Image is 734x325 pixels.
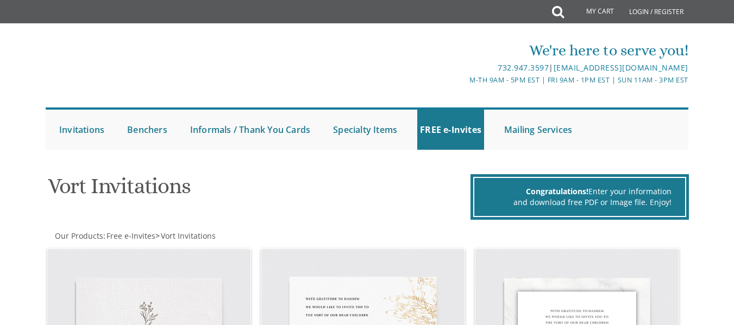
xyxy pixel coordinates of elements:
a: Our Products [54,231,103,241]
span: Vort Invitations [161,231,216,241]
div: | [260,61,688,74]
div: : [46,231,367,241]
a: [EMAIL_ADDRESS][DOMAIN_NAME] [554,62,688,73]
a: Free e-Invites [105,231,155,241]
div: M-Th 9am - 5pm EST | Fri 9am - 1pm EST | Sun 11am - 3pm EST [260,74,688,86]
span: > [155,231,216,241]
a: Vort Invitations [160,231,216,241]
span: Free e-Invites [106,231,155,241]
a: My Cart [563,1,622,23]
a: Mailing Services [501,110,575,150]
a: Specialty Items [330,110,400,150]
a: Informals / Thank You Cards [187,110,313,150]
a: 732.947.3597 [498,62,549,73]
a: Invitations [57,110,107,150]
div: and download free PDF or Image file. Enjoy! [488,197,672,208]
a: FREE e-Invites [417,110,484,150]
div: We're here to serve you! [260,40,688,61]
h1: Vort Invitations [48,174,468,206]
div: Enter your information [488,186,672,197]
a: Benchers [124,110,170,150]
span: Congratulations! [526,186,588,196]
